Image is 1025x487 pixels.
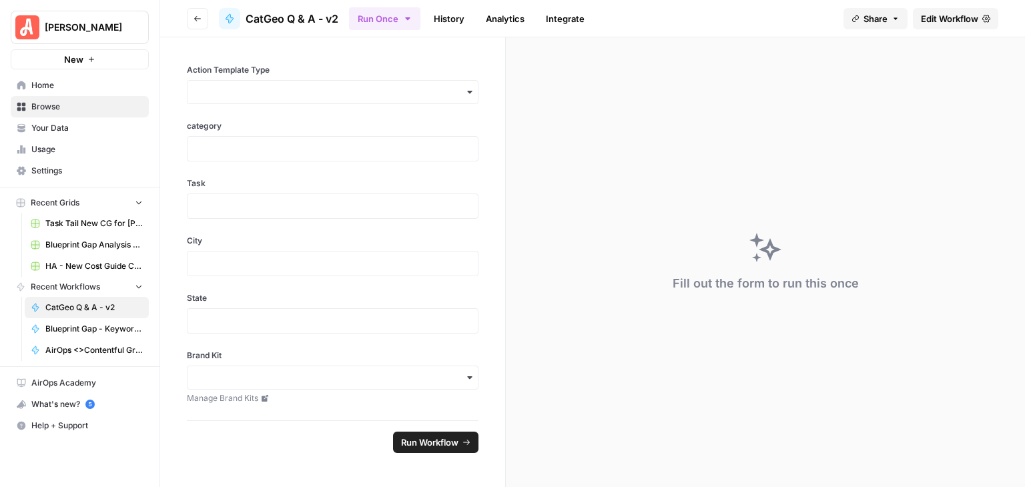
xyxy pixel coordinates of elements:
a: Edit Workflow [913,8,998,29]
label: State [187,292,478,304]
span: CatGeo Q & A - v2 [45,302,143,314]
span: [PERSON_NAME] [45,21,125,34]
button: Run Workflow [393,432,478,453]
span: AirOps <>Contentful Grouped Answers per Question CSV [45,344,143,356]
a: AirOps <>Contentful Grouped Answers per Question CSV [25,340,149,361]
div: Fill out the form to run this once [673,274,859,293]
span: Recent Workflows [31,281,100,293]
button: Recent Grids [11,193,149,213]
span: Browse [31,101,143,113]
a: Home [11,75,149,96]
span: New [64,53,83,66]
a: Your Data [11,117,149,139]
text: 5 [88,401,91,408]
span: Run Workflow [401,436,458,449]
a: HA - New Cost Guide Creation Grid [25,256,149,277]
label: City [187,235,478,247]
a: Manage Brand Kits [187,392,478,404]
span: Edit Workflow [921,12,978,25]
label: Task [187,177,478,189]
a: 5 [85,400,95,409]
label: Action Template Type [187,64,478,76]
span: HA - New Cost Guide Creation Grid [45,260,143,272]
button: What's new? 5 [11,394,149,415]
span: Settings [31,165,143,177]
button: Run Once [349,7,420,30]
span: Task Tail New CG for [PERSON_NAME] Grid [45,217,143,229]
a: Blueprint Gap - Keyword Idea Generator [25,318,149,340]
a: History [426,8,472,29]
a: Integrate [538,8,593,29]
button: Workspace: Angi [11,11,149,44]
a: Analytics [478,8,533,29]
span: AirOps Academy [31,377,143,389]
a: CatGeo Q & A - v2 [25,297,149,318]
span: Help + Support [31,420,143,432]
span: Blueprint Gap - Keyword Idea Generator [45,323,143,335]
span: Blueprint Gap Analysis Grid [45,239,143,251]
label: category [187,120,478,132]
label: Brand Kit [187,350,478,362]
span: Your Data [31,122,143,134]
span: CatGeo Q & A - v2 [246,11,338,27]
span: Share [864,12,888,25]
a: Usage [11,139,149,160]
a: Blueprint Gap Analysis Grid [25,234,149,256]
span: Usage [31,143,143,155]
a: CatGeo Q & A - v2 [219,8,338,29]
span: Home [31,79,143,91]
a: Settings [11,160,149,181]
button: Recent Workflows [11,277,149,297]
button: Share [843,8,908,29]
a: AirOps Academy [11,372,149,394]
button: Help + Support [11,415,149,436]
button: New [11,49,149,69]
a: Browse [11,96,149,117]
div: What's new? [11,394,148,414]
img: Angi Logo [15,15,39,39]
a: Task Tail New CG for [PERSON_NAME] Grid [25,213,149,234]
span: Recent Grids [31,197,79,209]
